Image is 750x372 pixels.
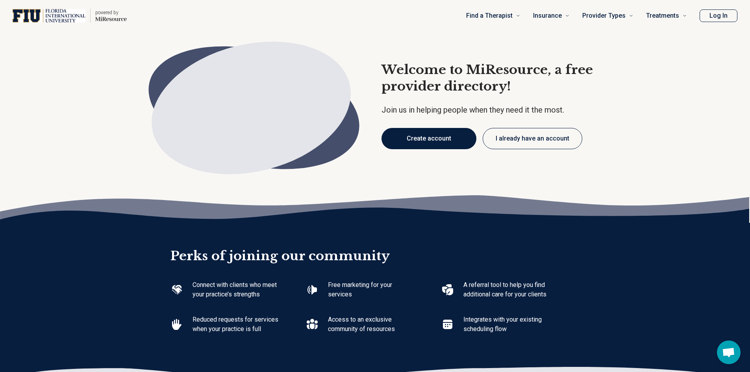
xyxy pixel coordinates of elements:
[328,280,416,299] p: Free marketing for your services
[193,315,281,334] p: Reduced requests for services when your practice is full
[193,280,281,299] p: Connect with clients who meet your practice’s strengths
[381,62,615,94] h1: Welcome to MiResource, a free provider directory!
[13,3,127,28] a: Home page
[717,341,741,364] a: Open chat
[700,9,737,22] button: Log In
[483,128,582,149] button: I already have an account
[95,9,127,16] p: powered by
[646,10,679,21] span: Treatments
[466,10,513,21] span: Find a Therapist
[582,10,626,21] span: Provider Types
[463,280,552,299] p: A referral tool to help you find additional care for your clients
[170,223,580,265] h2: Perks of joining our community
[533,10,562,21] span: Insurance
[463,315,552,334] p: Integrates with your existing scheduling flow
[381,128,476,149] button: Create account
[381,104,615,115] p: Join us in helping people when they need it the most.
[328,315,416,334] p: Access to an exclusive community of resources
